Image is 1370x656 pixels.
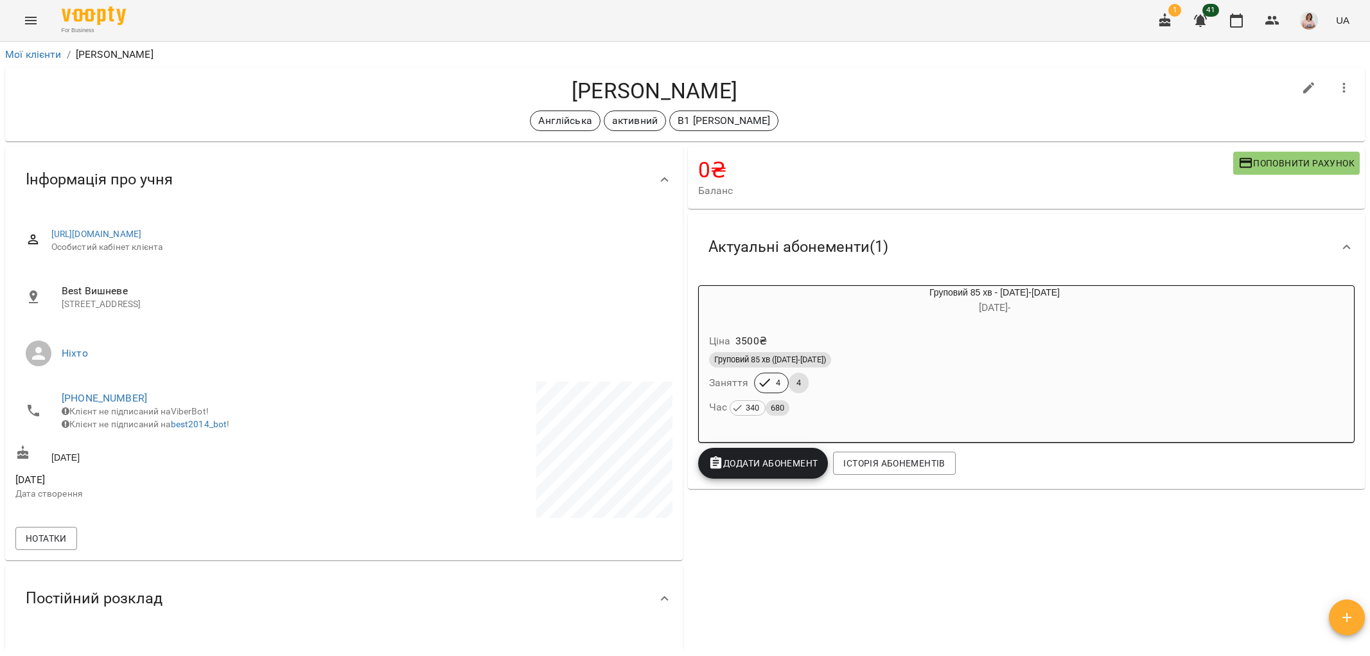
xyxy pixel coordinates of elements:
[708,456,818,471] span: Додати Абонемент
[62,6,126,25] img: Voopty Logo
[62,298,662,311] p: [STREET_ADDRESS]
[735,333,767,349] p: 3500 ₴
[62,283,662,299] span: Best Вишневе
[5,48,62,60] a: Мої клієнти
[62,392,147,404] a: [PHONE_NUMBER]
[768,377,788,389] span: 4
[709,332,731,350] h6: Ціна
[62,406,209,416] span: Клієнт не підписаний на ViberBot!
[612,113,658,129] p: активний
[741,401,764,415] span: 340
[26,589,162,608] span: Постійний розклад
[67,47,71,62] li: /
[1331,8,1355,32] button: UA
[789,377,809,389] span: 4
[766,401,789,415] span: 680
[688,214,1366,280] div: Актуальні абонементи(1)
[62,419,229,429] span: Клієнт не підписаний на !
[698,183,1233,199] span: Баланс
[979,301,1011,314] span: [DATE] -
[1336,13,1349,27] span: UA
[709,374,749,392] h6: Заняття
[26,170,173,190] span: Інформація про учня
[51,241,662,254] span: Особистий кабінет клієнта
[669,111,778,131] div: В1 [PERSON_NAME]
[62,347,88,359] a: Ніхто
[51,229,142,239] a: [URL][DOMAIN_NAME]
[530,111,600,131] div: Англійська
[698,157,1233,183] h4: 0 ₴
[1233,152,1360,175] button: Поповнити рахунок
[171,419,227,429] a: best2014_bot
[678,113,770,129] p: В1 [PERSON_NAME]
[699,286,1229,432] button: Груповий 85 хв - [DATE]-[DATE][DATE]- Ціна3500₴Груповий 85 хв ([DATE]-[DATE])Заняття44Час 340680
[13,443,344,466] div: [DATE]
[698,448,829,479] button: Додати Абонемент
[760,286,1229,317] div: Груповий 85 хв - [DATE]-[DATE]
[699,286,760,317] div: Груповий 85 хв - 2025-2026
[15,527,77,550] button: Нотатки
[1300,12,1318,30] img: a9a10fb365cae81af74a091d218884a8.jpeg
[15,472,341,488] span: [DATE]
[15,488,341,501] p: Дата створення
[1168,4,1181,17] span: 1
[5,565,683,632] div: Постійний розклад
[709,398,790,416] h6: Час
[833,452,955,475] button: Історія абонементів
[62,26,126,35] span: For Business
[26,531,67,546] span: Нотатки
[1238,155,1355,171] span: Поповнити рахунок
[5,47,1365,62] nav: breadcrumb
[76,47,154,62] p: [PERSON_NAME]
[709,354,831,366] span: Груповий 85 хв ([DATE]-[DATE])
[538,113,592,129] p: Англійська
[15,5,46,36] button: Menu
[15,78,1294,104] h4: [PERSON_NAME]
[5,146,683,213] div: Інформація про учня
[708,237,888,257] span: Актуальні абонементи ( 1 )
[843,456,945,471] span: Історія абонементів
[604,111,666,131] div: активний
[1202,4,1219,17] span: 41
